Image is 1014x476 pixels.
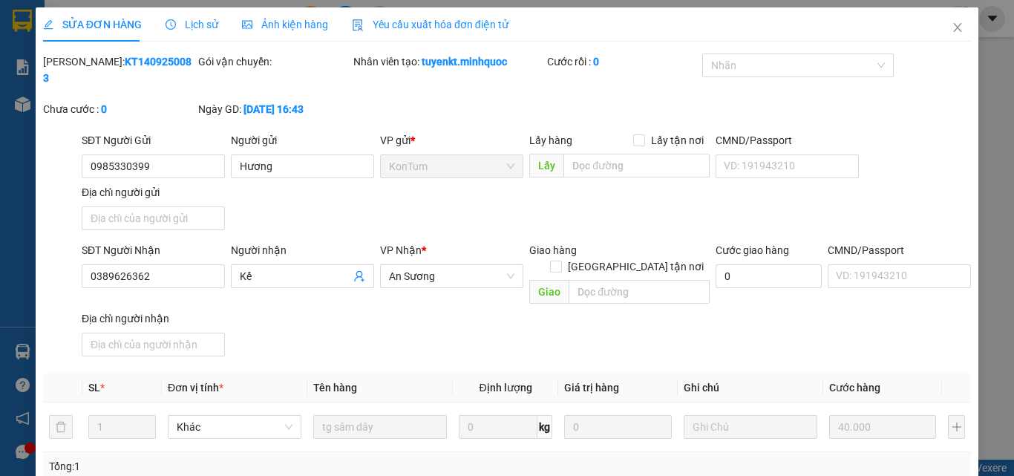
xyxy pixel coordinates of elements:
div: Ngày GD: [198,101,350,117]
b: [DATE] 16:43 [243,103,304,115]
span: Định lượng [479,382,531,394]
span: Khác [177,416,292,438]
label: Cước giao hàng [716,244,789,256]
span: kg [537,415,552,439]
span: Lịch sử [166,19,218,30]
div: CMND/Passport [828,242,971,258]
button: Close [937,7,978,49]
span: Yêu cầu xuất hóa đơn điện tử [352,19,508,30]
input: Địa chỉ của người gửi [82,206,225,230]
span: [GEOGRAPHIC_DATA] tận nơi [562,258,710,275]
div: Nhân viên tạo: [353,53,544,70]
span: user-add [353,270,365,282]
div: Tổng: 1 [49,458,393,475]
span: Lấy tận nơi [645,132,710,149]
span: picture [242,19,252,30]
input: Dọc đường [563,154,710,177]
div: Địa chỉ người nhận [82,310,225,327]
button: delete [49,415,73,439]
input: 0 [829,415,936,439]
img: icon [352,19,364,31]
span: clock-circle [166,19,176,30]
th: Ghi chú [678,374,823,402]
input: Cước giao hàng [716,264,822,288]
div: VP gửi [380,132,523,149]
span: VP Nhận [380,244,422,256]
div: Cước rồi : [547,53,699,70]
b: tuyenkt.minhquoc [422,56,507,68]
span: Cước hàng [829,382,880,394]
div: Gói vận chuyển: [198,53,350,70]
div: Chưa cước : [43,101,195,117]
span: close [952,22,964,33]
input: Dọc đường [569,280,710,304]
input: 0 [564,415,671,439]
span: Lấy [529,154,563,177]
span: Giá trị hàng [564,382,619,394]
input: VD: Bàn, Ghế [313,415,447,439]
div: Địa chỉ người gửi [82,184,225,200]
span: KonTum [389,155,514,177]
span: An Sương [389,265,514,287]
span: SỬA ĐƠN HÀNG [43,19,142,30]
input: Địa chỉ của người nhận [82,333,225,356]
b: 0 [101,103,107,115]
span: Tên hàng [313,382,357,394]
button: plus [948,415,965,439]
span: Đơn vị tính [168,382,223,394]
b: 0 [593,56,599,68]
span: Giao [529,280,569,304]
div: SĐT Người Nhận [82,242,225,258]
div: [PERSON_NAME]: [43,53,195,86]
div: CMND/Passport [716,132,859,149]
input: Ghi Chú [684,415,817,439]
span: Lấy hàng [529,134,572,146]
div: Người nhận [231,242,374,258]
div: SĐT Người Gửi [82,132,225,149]
span: edit [43,19,53,30]
span: Giao hàng [529,244,577,256]
span: SL [88,382,100,394]
div: Người gửi [231,132,374,149]
span: Ảnh kiện hàng [242,19,328,30]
